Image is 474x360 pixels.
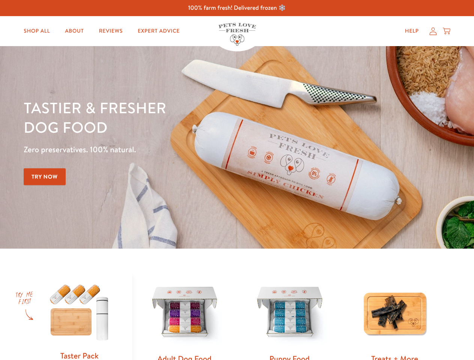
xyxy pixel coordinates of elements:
a: Reviews [93,24,128,39]
a: Expert Advice [132,24,186,39]
a: Shop All [18,24,56,39]
h1: Tastier & fresher dog food [24,98,308,137]
a: About [59,24,90,39]
a: Try Now [24,168,66,185]
p: Zero preservatives. 100% natural. [24,143,308,156]
img: Pets Love Fresh [218,23,256,46]
a: Help [399,24,425,39]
